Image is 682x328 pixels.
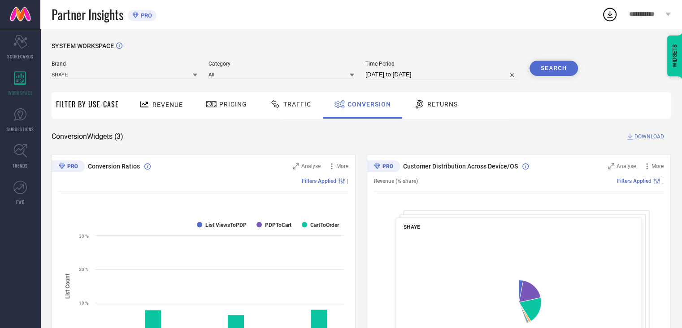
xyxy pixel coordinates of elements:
[79,267,88,272] text: 20 %
[52,42,114,49] span: SYSTEM WORKSPACE
[79,301,88,306] text: 10 %
[88,163,140,170] span: Conversion Ratios
[530,61,578,76] button: Search
[52,160,85,174] div: Premium
[301,163,321,169] span: Analyse
[602,6,618,22] div: Open download list
[634,132,664,141] span: DOWNLOAD
[652,163,664,169] span: More
[52,132,123,141] span: Conversion Widgets ( 3 )
[52,61,197,67] span: Brand
[367,160,400,174] div: Premium
[336,163,348,169] span: More
[8,89,33,96] span: WORKSPACE
[205,222,247,228] text: List ViewsToPDP
[265,222,291,228] text: PDPToCart
[16,199,25,205] span: FWD
[365,69,518,80] input: Select time period
[52,5,123,24] span: Partner Insights
[219,101,247,108] span: Pricing
[139,12,152,19] span: PRO
[283,101,311,108] span: Traffic
[13,162,28,169] span: TRENDS
[302,178,336,184] span: Filters Applied
[7,126,34,133] span: SUGGESTIONS
[427,101,458,108] span: Returns
[365,61,518,67] span: Time Period
[7,53,34,60] span: SCORECARDS
[617,178,652,184] span: Filters Applied
[374,178,418,184] span: Revenue (% share)
[56,99,119,110] span: Filter By Use-Case
[347,178,348,184] span: |
[662,178,664,184] span: |
[293,163,299,169] svg: Zoom
[65,273,71,298] tspan: List Count
[152,101,183,108] span: Revenue
[608,163,614,169] svg: Zoom
[310,222,339,228] text: CartToOrder
[348,101,391,108] span: Conversion
[79,234,88,239] text: 30 %
[403,163,518,170] span: Customer Distribution Across Device/OS
[617,163,636,169] span: Analyse
[404,224,420,230] span: SHAYE
[209,61,354,67] span: Category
